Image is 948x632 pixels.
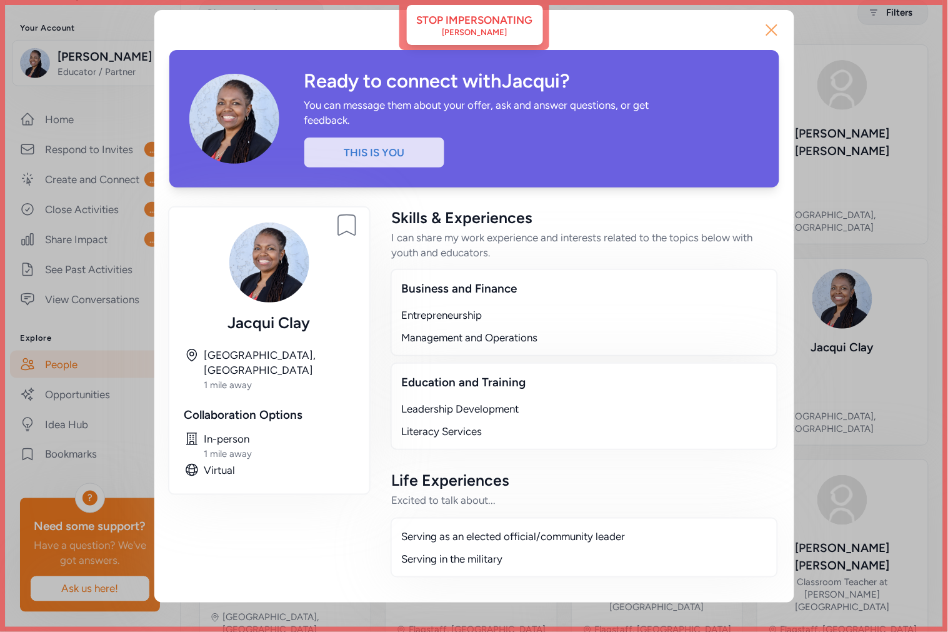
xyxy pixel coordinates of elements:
[392,208,777,228] div: Skills & Experiences
[402,401,767,416] div: Leadership Development
[304,138,444,168] div: This is you
[229,223,309,303] img: Avatar
[402,280,767,298] div: Business and Finance
[402,330,767,345] div: Management and Operations
[392,230,777,260] div: I can share my work experience and interests related to the topics below with youth and educators.
[184,406,354,424] div: Collaboration Options
[392,470,777,490] div: Life Experiences
[204,348,354,378] div: [GEOGRAPHIC_DATA], [GEOGRAPHIC_DATA]
[402,308,767,323] div: Entrepreneurship
[402,374,767,391] div: Education and Training
[204,379,354,391] div: 1 mile away
[402,529,767,544] div: Serving as an elected official/community leader
[204,463,354,478] div: Virtual
[304,98,664,128] div: You can message them about your offer, ask and answer questions, or get feedback.
[204,431,354,446] div: In-person
[189,74,279,164] img: Avatar
[304,70,759,93] div: Ready to connect with Jacqui ?
[402,424,767,439] div: Literacy Services
[392,493,777,508] div: Excited to talk about...
[402,551,767,566] div: Serving in the military
[204,448,354,460] div: 1 mile away
[184,313,354,333] div: Jacqui Clay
